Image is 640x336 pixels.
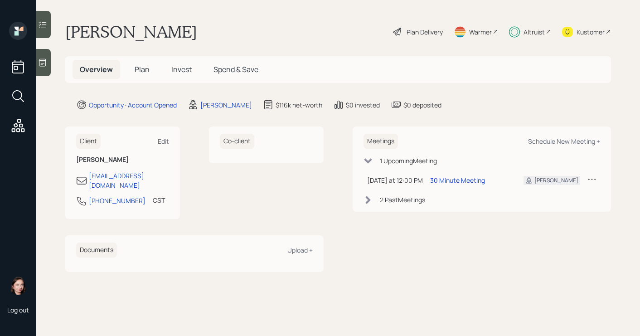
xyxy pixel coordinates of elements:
[407,27,443,37] div: Plan Delivery
[158,137,169,146] div: Edit
[276,100,322,110] div: $116k net-worth
[364,134,398,149] h6: Meetings
[171,64,192,74] span: Invest
[577,27,605,37] div: Kustomer
[469,27,492,37] div: Warmer
[135,64,150,74] span: Plan
[65,22,197,42] h1: [PERSON_NAME]
[528,137,600,146] div: Schedule New Meeting +
[346,100,380,110] div: $0 invested
[76,243,117,258] h6: Documents
[213,64,258,74] span: Spend & Save
[220,134,254,149] h6: Co-client
[380,156,437,166] div: 1 Upcoming Meeting
[9,277,27,295] img: aleksandra-headshot.png
[89,196,145,205] div: [PHONE_NUMBER]
[367,175,423,185] div: [DATE] at 12:00 PM
[534,176,578,185] div: [PERSON_NAME]
[7,306,29,314] div: Log out
[430,175,485,185] div: 30 Minute Meeting
[76,134,101,149] h6: Client
[89,171,169,190] div: [EMAIL_ADDRESS][DOMAIN_NAME]
[200,100,252,110] div: [PERSON_NAME]
[403,100,441,110] div: $0 deposited
[380,195,425,205] div: 2 Past Meeting s
[80,64,113,74] span: Overview
[524,27,545,37] div: Altruist
[287,246,313,254] div: Upload +
[89,100,177,110] div: Opportunity · Account Opened
[153,195,165,205] div: CST
[76,156,169,164] h6: [PERSON_NAME]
